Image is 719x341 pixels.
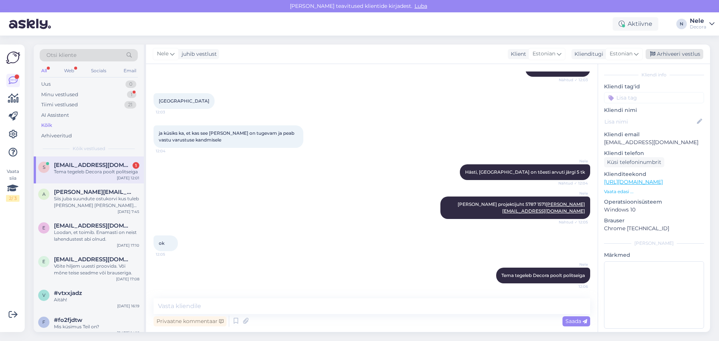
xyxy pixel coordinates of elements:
div: [DATE] 17:10 [117,243,139,248]
span: Nele [157,50,169,58]
div: Privaatne kommentaar [154,316,227,326]
div: 1 [127,91,136,98]
div: Siis juba suundute ostukorvi kus tuleb [PERSON_NAME] [PERSON_NAME] meetodi osas ning [PERSON_NAME... [54,195,139,209]
span: e [42,259,45,264]
div: Klient [508,50,526,58]
p: Kliendi nimi [604,106,704,114]
div: Küsi telefoninumbrit [604,157,664,167]
div: [DATE] 7:45 [118,209,139,214]
span: [GEOGRAPHIC_DATA] [159,98,209,104]
span: 12:05 [156,252,184,257]
span: Nele [560,191,588,196]
span: Saada [565,318,587,325]
span: [PERSON_NAME] projektijuht 5787 1571 [458,201,585,214]
div: Aktiivne [613,17,658,31]
div: juhib vestlust [179,50,217,58]
div: Nele [690,18,706,24]
div: Klienditugi [571,50,603,58]
span: #fo2fjdtw [54,317,82,323]
span: a [42,191,46,197]
div: 21 [124,101,136,109]
span: Nähtud ✓ 12:04 [558,180,588,186]
div: Loodan, et toimib. Enamasti on neist lahendustest abi olnud. [54,229,139,243]
span: 12:03 [156,109,184,115]
div: Uus [41,80,51,88]
div: Arhiveeritud [41,132,72,140]
p: Märkmed [604,251,704,259]
p: Brauser [604,217,704,225]
div: [DATE] 12:01 [117,175,139,181]
div: Kõik [41,122,52,129]
div: Aitäh! [54,296,139,303]
span: Estonian [610,50,632,58]
span: Nähtud ✓ 12:03 [559,77,588,83]
span: v [42,292,45,298]
span: andres@lahe.biz [54,189,132,195]
span: Tema tegeleb Decora poolt politseiga [501,273,585,278]
div: Tiimi vestlused [41,101,78,109]
div: Decora [690,24,706,30]
span: ja küsiks ka, et kas see [PERSON_NAME] on tugevam ja peab vastu varustuse kandmisele [159,130,295,143]
div: Minu vestlused [41,91,78,98]
span: 12:04 [156,148,184,154]
div: Arhiveeri vestlus [646,49,703,59]
div: AI Assistent [41,112,69,119]
span: f [42,319,45,325]
a: NeleDecora [690,18,715,30]
span: s [43,164,45,170]
div: N [676,19,687,29]
div: Email [122,66,138,76]
span: Nele [560,262,588,267]
input: Lisa nimi [604,118,695,126]
span: Otsi kliente [46,51,76,59]
p: Chrome [TECHNICAL_ID] [604,225,704,232]
span: Nähtud ✓ 12:05 [559,219,588,225]
div: Kliendi info [604,71,704,78]
div: [PERSON_NAME] [604,240,704,247]
span: Hästi, [GEOGRAPHIC_DATA] on tõesti arvuti järgi 5 tk [465,169,585,175]
div: Vaata siia [6,168,19,202]
span: Luba [412,3,430,9]
span: #vtxxjadz [54,290,82,296]
div: Mis küsimus Teil on? [54,323,139,330]
p: Klienditeekond [604,170,704,178]
span: sergo.kohal@tallinnlv.ee [54,162,132,168]
span: 12:06 [560,284,588,289]
span: Kõik vestlused [73,145,105,152]
span: eren.povel@gmail.com [54,222,132,229]
div: [DATE] 17:08 [116,276,139,282]
div: Web [63,66,76,76]
div: Võite hiljem uuesti proovida. Või mõne teise seadme või brauseriga. [54,263,139,276]
div: 1 [133,162,139,169]
input: Lisa tag [604,92,704,103]
div: 0 [125,80,136,88]
div: [DATE] 14:16 [117,330,139,336]
span: Nele [560,158,588,164]
p: [EMAIL_ADDRESS][DOMAIN_NAME] [604,138,704,146]
div: Socials [90,66,108,76]
a: [URL][DOMAIN_NAME] [604,179,663,185]
div: 2 / 3 [6,195,19,202]
p: Kliendi tag'id [604,83,704,91]
p: Windows 10 [604,206,704,214]
div: All [40,66,48,76]
span: ok [159,240,164,246]
span: eren.povel@gmail.com [54,256,132,263]
span: e [42,225,45,231]
p: Vaata edasi ... [604,188,704,195]
p: Kliendi email [604,131,704,138]
img: Askly Logo [6,51,20,65]
p: Kliendi telefon [604,149,704,157]
div: Tema tegeleb Decora poolt politseiga [54,168,139,175]
p: Operatsioonisüsteem [604,198,704,206]
div: [DATE] 16:19 [117,303,139,309]
span: Estonian [533,50,555,58]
